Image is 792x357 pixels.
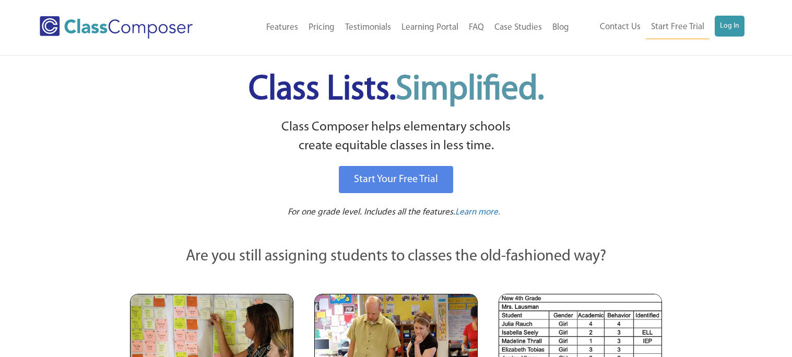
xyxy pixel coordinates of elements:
span: Learn more. [455,208,500,217]
span: Class Lists. [249,73,544,107]
a: Learn more. [455,206,500,219]
a: Blog [547,16,574,39]
a: Learning Portal [396,16,464,39]
nav: Header Menu [574,16,744,39]
img: Class Composer [40,16,193,39]
span: Simplified. [396,73,544,107]
a: Features [261,16,303,39]
p: Are you still assigning students to classes the old-fashioned way? [130,245,663,268]
a: Start Free Trial [646,16,710,39]
a: Pricing [303,16,340,39]
a: Case Studies [489,16,547,39]
a: Contact Us [595,16,646,39]
a: Testimonials [340,16,396,39]
span: For one grade level. Includes all the features. [288,208,455,217]
span: Start Your Free Trial [354,174,438,185]
nav: Header Menu [226,16,574,39]
a: Log In [715,16,744,37]
a: FAQ [464,16,489,39]
p: Class Composer helps elementary schools create equitable classes in less time. [128,118,664,156]
a: Start Your Free Trial [339,166,453,193]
